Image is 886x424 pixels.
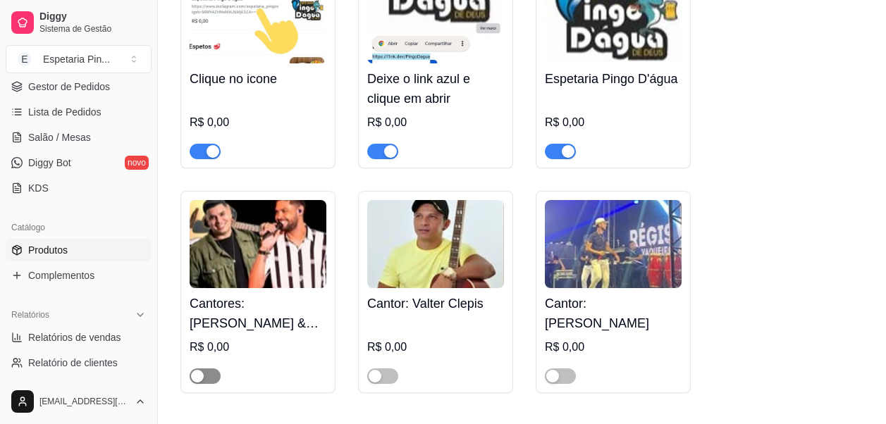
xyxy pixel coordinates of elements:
[6,216,152,239] div: Catálogo
[28,80,110,94] span: Gestor de Pedidos
[6,326,152,349] a: Relatórios de vendas
[190,114,326,131] div: R$ 0,00
[6,239,152,261] a: Produtos
[6,151,152,174] a: Diggy Botnovo
[28,105,101,119] span: Lista de Pedidos
[545,200,682,288] img: product-image
[28,356,118,370] span: Relatório de clientes
[6,45,152,73] button: Select a team
[190,69,326,89] h4: Clique no icone
[18,52,32,66] span: E
[545,114,682,131] div: R$ 0,00
[6,377,152,399] a: Relatório de mesas
[367,294,504,313] h4: Cantor: Valter Clepis
[39,396,129,407] span: [EMAIL_ADDRESS][DOMAIN_NAME]
[6,385,152,418] button: [EMAIL_ADDRESS][DOMAIN_NAME]
[43,52,110,66] div: Espetaria Pin ...
[28,268,94,282] span: Complementos
[6,6,152,39] a: DiggySistema de Gestão
[190,294,326,333] h4: Cantores: [PERSON_NAME] & [PERSON_NAME]
[367,339,504,356] div: R$ 0,00
[28,130,91,144] span: Salão / Mesas
[367,69,504,108] h4: Deixe o link azul e clique em abrir
[39,23,146,35] span: Sistema de Gestão
[6,264,152,287] a: Complementos
[6,351,152,374] a: Relatório de clientes
[11,309,49,320] span: Relatórios
[28,181,49,195] span: KDS
[545,69,682,89] h4: Espetaria Pingo D'água
[190,339,326,356] div: R$ 0,00
[6,75,152,98] a: Gestor de Pedidos
[190,200,326,288] img: product-image
[545,339,682,356] div: R$ 0,00
[367,200,504,288] img: product-image
[28,330,121,344] span: Relatórios de vendas
[6,101,152,123] a: Lista de Pedidos
[545,294,682,333] h4: Cantor: [PERSON_NAME]
[367,114,504,131] div: R$ 0,00
[28,156,71,170] span: Diggy Bot
[6,177,152,199] a: KDS
[6,126,152,149] a: Salão / Mesas
[28,243,68,257] span: Produtos
[39,11,146,23] span: Diggy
